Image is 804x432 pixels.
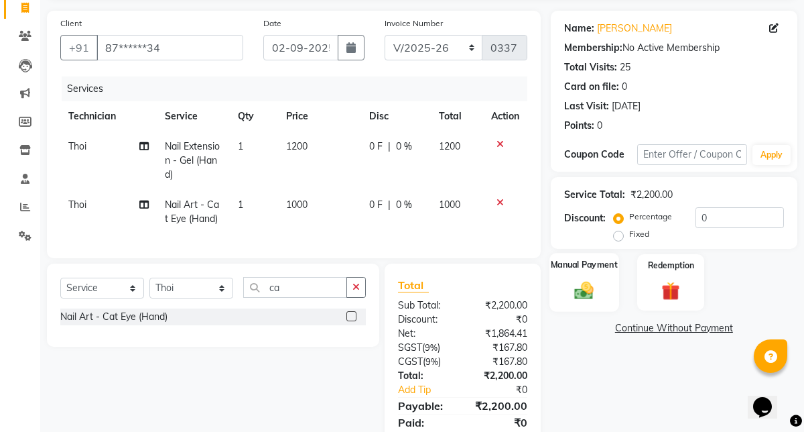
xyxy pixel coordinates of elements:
[620,60,630,74] div: 25
[637,144,747,165] input: Enter Offer / Coupon Code
[388,398,462,414] div: Payable:
[361,101,431,131] th: Disc
[564,148,637,162] div: Coupon Code
[462,299,537,313] div: ₹2,200.00
[286,140,308,152] span: 1200
[564,41,622,55] div: Membership:
[462,369,537,383] div: ₹2,200.00
[622,80,627,94] div: 0
[388,313,462,327] div: Discount:
[629,228,649,240] label: Fixed
[165,140,220,180] span: Nail Extension - Gel (Hand)
[388,327,462,341] div: Net:
[656,280,686,303] img: _gift.svg
[439,140,460,152] span: 1200
[165,199,219,225] span: Nail Art - Cat Eye (Hand)
[388,383,475,397] a: Add Tip
[568,279,599,301] img: _cash.svg
[748,378,791,419] iframe: chat widget
[62,76,537,101] div: Services
[564,188,625,202] div: Service Total:
[483,101,527,131] th: Action
[60,310,167,324] div: Nail Art - Cat Eye (Hand)
[388,198,391,212] span: |
[425,356,438,367] span: 9%
[388,299,462,313] div: Sub Total:
[278,101,361,131] th: Price
[96,35,243,60] input: Search by Name/Mobile/Email/Code
[462,341,537,355] div: ₹167.80
[238,140,243,152] span: 1
[564,21,594,36] div: Name:
[462,327,537,341] div: ₹1,864.41
[388,355,462,369] div: ( )
[398,356,423,368] span: CGST
[388,369,462,383] div: Total:
[286,199,308,211] span: 1000
[564,80,619,94] div: Card on file:
[60,35,98,60] button: +91
[243,277,347,298] input: Search or Scan
[564,41,784,55] div: No Active Membership
[68,199,86,211] span: Thoi
[462,355,537,369] div: ₹167.80
[388,341,462,355] div: ( )
[398,341,422,354] span: SGST
[431,101,483,131] th: Total
[439,199,460,211] span: 1000
[462,313,537,327] div: ₹0
[564,211,606,225] div: Discount:
[597,119,602,133] div: 0
[551,258,618,271] label: Manual Payment
[475,383,537,397] div: ₹0
[157,101,230,131] th: Service
[648,260,694,272] label: Redemption
[612,99,641,113] div: [DATE]
[398,278,429,292] span: Total
[630,188,673,202] div: ₹2,200.00
[752,145,791,165] button: Apply
[396,140,412,154] span: 0 %
[564,99,609,113] div: Last Visit:
[369,198,383,212] span: 0 F
[462,398,537,414] div: ₹2,200.00
[263,17,281,30] label: Date
[60,17,82,30] label: Client
[597,21,672,36] a: [PERSON_NAME]
[369,140,383,154] span: 0 F
[553,321,795,335] a: Continue Without Payment
[230,101,278,131] th: Qty
[238,199,243,211] span: 1
[564,60,617,74] div: Total Visits:
[425,342,438,353] span: 9%
[385,17,443,30] label: Invoice Number
[388,415,462,431] div: Paid:
[68,140,86,152] span: Thoi
[462,415,537,431] div: ₹0
[564,119,594,133] div: Points:
[388,140,391,154] span: |
[396,198,412,212] span: 0 %
[60,101,157,131] th: Technician
[629,211,672,223] label: Percentage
